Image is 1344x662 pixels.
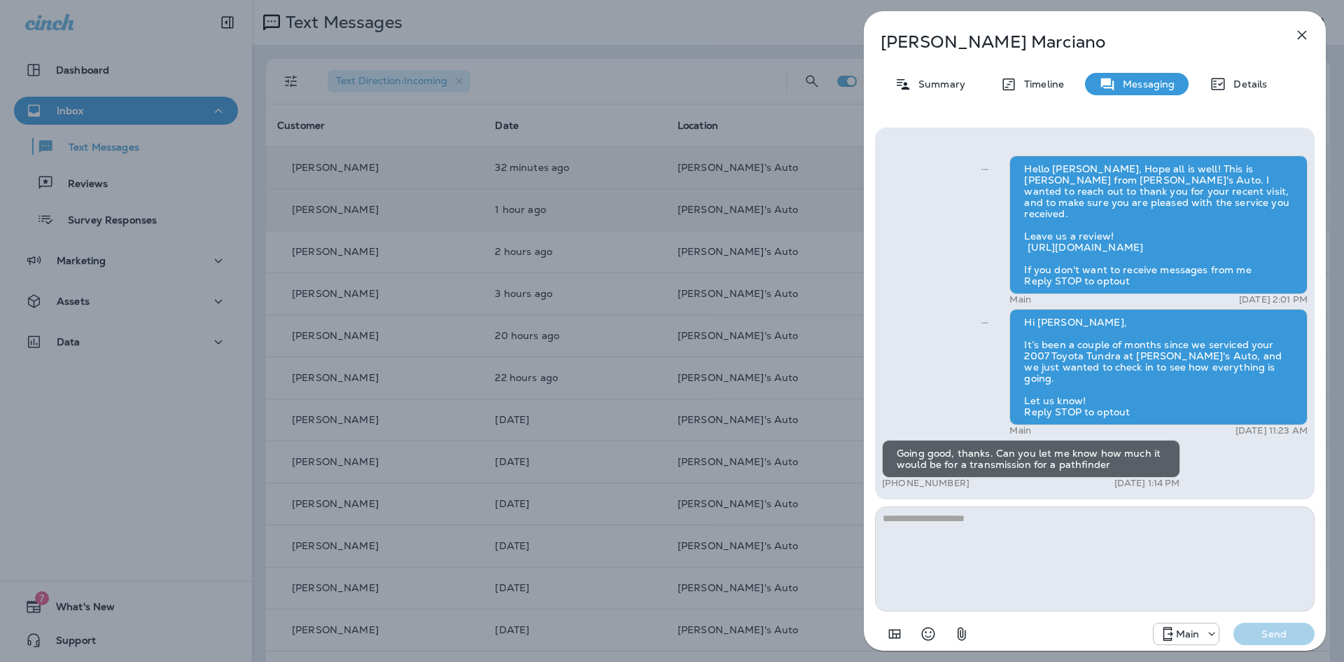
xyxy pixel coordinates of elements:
button: Add in a premade template [881,620,909,648]
p: Details [1226,78,1267,90]
div: Hello [PERSON_NAME], Hope all is well! This is [PERSON_NAME] from [PERSON_NAME]'s Auto. I wanted ... [1009,156,1308,294]
span: Sent [981,315,988,328]
p: Main [1176,628,1200,640]
p: Timeline [1017,78,1064,90]
div: +1 (941) 231-4423 [1154,626,1219,642]
p: [PHONE_NUMBER] [882,478,969,489]
div: Going good, thanks. Can you let me know how much it would be for a transmission for a pathfinder [882,440,1180,478]
span: Sent [981,162,988,174]
p: [PERSON_NAME] Marciano [881,32,1263,52]
p: [DATE] 11:23 AM [1235,425,1308,436]
p: Main [1009,425,1031,436]
p: [DATE] 2:01 PM [1239,294,1308,305]
p: Summary [911,78,965,90]
p: Main [1009,294,1031,305]
p: Messaging [1116,78,1175,90]
div: Hi [PERSON_NAME], It’s been a couple of months since we serviced your 2007 Toyota Tundra at [PERS... [1009,309,1308,425]
button: Select an emoji [914,620,942,648]
p: [DATE] 1:14 PM [1114,478,1180,489]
